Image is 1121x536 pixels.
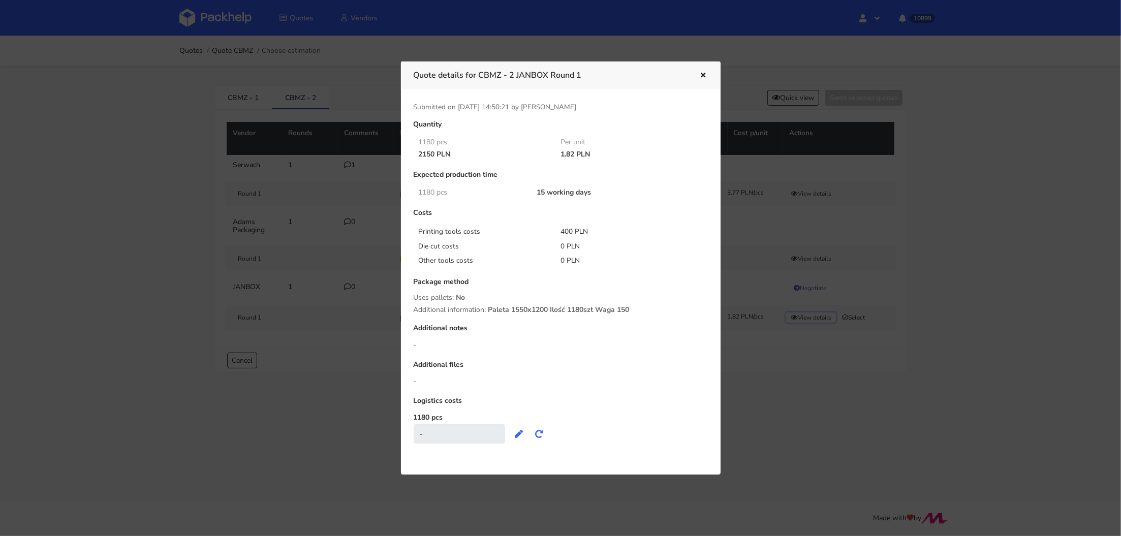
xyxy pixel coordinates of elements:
div: Costs [414,209,708,225]
button: Recalculate [530,425,550,443]
div: Expected production time [414,171,708,186]
div: 1180 pcs [412,188,530,197]
span: Paleta 1550x1200 Ilość 1180szt Waga 150 [488,305,630,322]
div: Die cut costs [412,241,554,251]
span: Additional information: [414,305,486,314]
span: Uses pallets: [414,293,454,302]
span: Submitted on [DATE] 14:50:21 [414,102,510,112]
div: 400 PLN [553,227,696,237]
div: 0 PLN [553,241,696,251]
div: 0 PLN [553,256,696,266]
div: Quantity [414,120,708,136]
button: Edit [509,425,530,443]
div: - [414,376,708,387]
div: 2150 PLN [412,150,554,159]
div: Other tools costs [412,256,554,266]
div: Logistics costs [414,397,708,413]
span: by [PERSON_NAME] [512,102,577,112]
label: 1180 pcs [414,413,443,422]
div: - [414,340,708,350]
div: Per unit [553,138,696,146]
h3: Quote details for CBMZ - 2 JANBOX Round 1 [414,68,684,82]
div: 15 working days [530,188,695,197]
div: Package method [414,278,708,294]
div: 1.82 PLN [553,150,696,159]
div: Additional files [414,361,708,376]
div: 1180 pcs [412,138,554,146]
div: - [414,424,505,444]
span: No [456,293,465,310]
div: Printing tools costs [412,227,554,237]
div: Additional notes [414,324,708,340]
